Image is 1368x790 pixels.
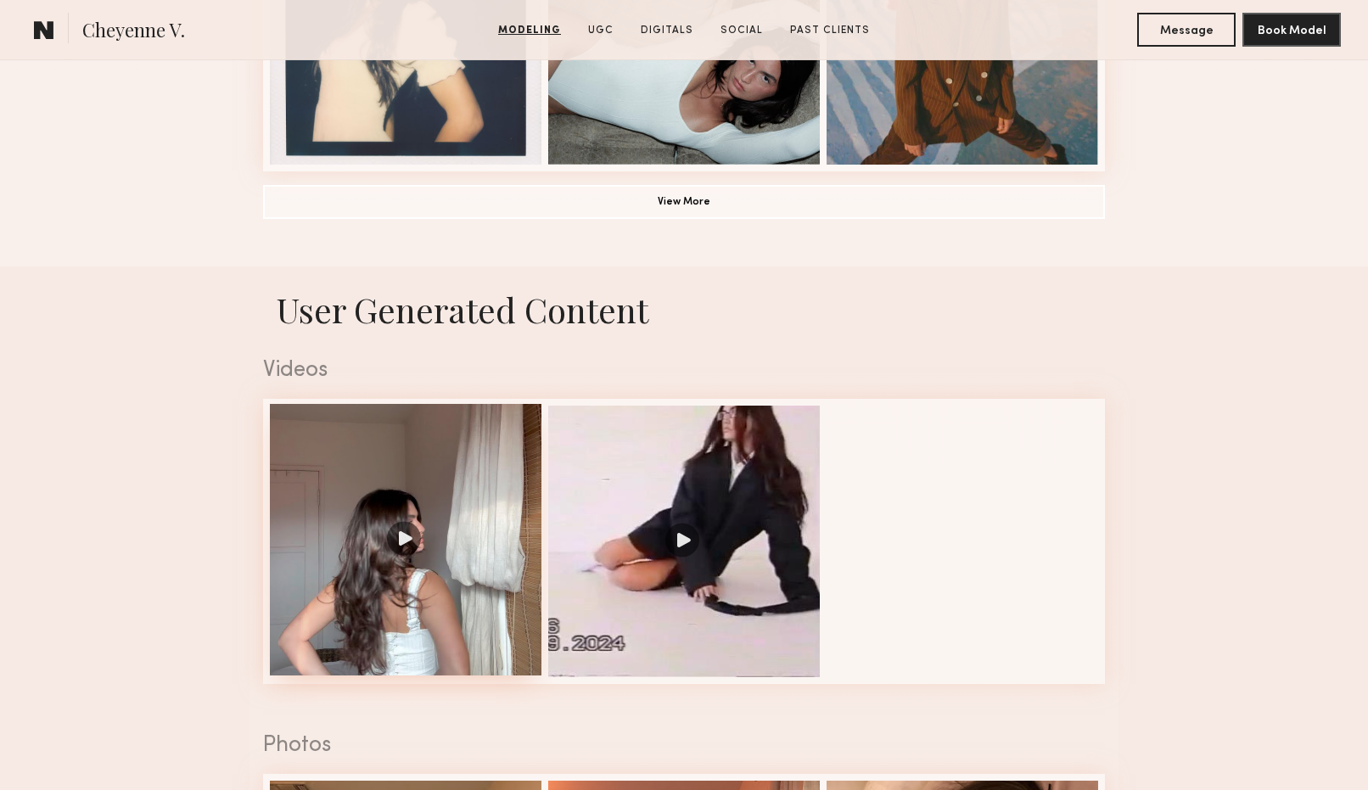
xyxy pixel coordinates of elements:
a: Book Model [1242,22,1341,36]
div: Videos [263,360,1105,382]
a: Digitals [634,23,700,38]
div: Photos [263,735,1105,757]
button: Book Model [1242,13,1341,47]
span: Cheyenne V. [82,17,185,47]
a: UGC [581,23,620,38]
a: Past Clients [783,23,877,38]
button: Message [1137,13,1236,47]
button: View More [263,185,1105,219]
h1: User Generated Content [249,287,1119,332]
a: Social [714,23,770,38]
a: Modeling [491,23,568,38]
